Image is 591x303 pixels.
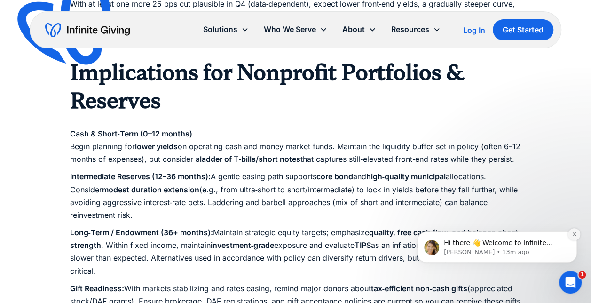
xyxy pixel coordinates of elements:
[384,19,448,40] div: Resources
[335,19,384,40] div: About
[165,56,177,68] button: Dismiss notification
[203,23,237,36] div: Solutions
[463,26,485,34] div: Log In
[264,23,316,36] div: Who We Serve
[41,66,153,102] span: Hi there 👋 Welcome to Infinite Giving. If you have any questions, just reply to this message. [GE...
[70,129,192,138] strong: Cash & Short‑Term (0–12 months) ‍
[14,59,174,90] div: message notification from Kasey, 13m ago. Hi there 👋 Welcome to Infinite Giving. If you have any ...
[200,154,300,164] strong: ladder of T‑bills/short notes
[403,173,591,278] iframe: Intercom notifications message
[256,19,335,40] div: Who We Serve
[196,19,256,40] div: Solutions
[45,23,130,38] a: home
[70,170,521,222] p: A gentle easing path supports and allocations. Consider (e.g., from ultra‑short to short/intermed...
[371,284,468,293] strong: tax‑efficient non‑cash gifts
[70,172,211,181] strong: Intermediate Reserves (12–36 months):
[578,271,586,279] span: 1
[21,67,36,82] img: Profile image for Kasey
[366,172,446,181] strong: high‑quality municipal
[41,75,162,84] p: Message from Kasey, sent 13m ago
[70,228,213,237] strong: Long‑Term / Endowment (36+ months):
[70,284,124,293] strong: Gift Readiness:
[211,240,274,250] strong: investment‑grade
[70,115,521,166] p: Begin planning for on operating cash and money market funds. Maintain the liquidity buffer set in...
[391,23,429,36] div: Resources
[102,185,199,194] strong: modest duration extension
[135,142,178,151] strong: lower yields
[70,226,521,278] p: Maintain strategic equity targets; emphasize . Within fixed income, maintain exposure and evaluat...
[559,271,582,294] iframe: Intercom live chat
[70,59,465,114] strong: Implications for Nonprofit Portfolios & Reserves
[316,172,353,181] strong: core bond
[355,240,371,250] strong: TIPS
[493,19,553,40] a: Get Started
[463,24,485,36] a: Log In
[342,23,365,36] div: About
